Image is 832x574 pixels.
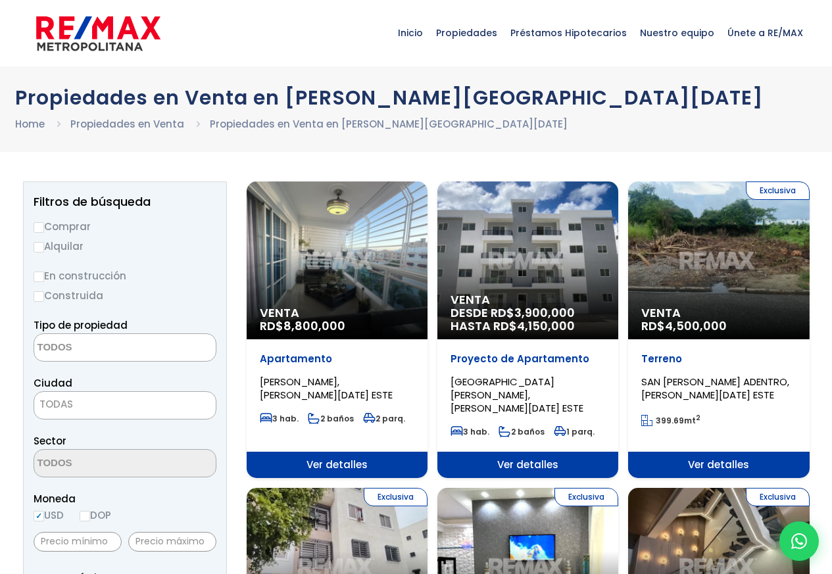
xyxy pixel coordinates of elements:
a: Propiedades en Venta [70,117,184,131]
span: Ver detalles [628,452,809,478]
span: 2 parq. [363,413,405,424]
span: 3 hab. [451,426,489,437]
span: Ver detalles [437,452,618,478]
span: Ciudad [34,376,72,390]
input: En construcción [34,272,44,282]
span: Venta [260,306,414,320]
span: TODAS [34,391,216,419]
input: Precio máximo [128,532,216,552]
span: Únete a RE/MAX [721,13,810,53]
span: Préstamos Hipotecarios [504,13,633,53]
span: 2 baños [308,413,354,424]
span: Nuestro equipo [633,13,721,53]
input: Precio mínimo [34,532,122,552]
span: [GEOGRAPHIC_DATA][PERSON_NAME], [PERSON_NAME][DATE] ESTE [451,375,583,415]
span: 3,900,000 [514,304,575,321]
label: DOP [80,507,111,523]
span: Moneda [34,490,216,507]
span: DESDE RD$ [451,306,605,333]
span: 8,800,000 [283,318,345,334]
span: TODAS [34,395,216,414]
input: Construida [34,291,44,302]
textarea: Search [34,450,162,478]
label: USD [34,507,64,523]
label: Construida [34,287,216,304]
span: Exclusiva [746,181,810,200]
span: Venta [641,306,796,320]
input: Alquilar [34,242,44,252]
p: Proyecto de Apartamento [451,352,605,366]
span: HASTA RD$ [451,320,605,333]
span: Sector [34,434,66,448]
li: Propiedades en Venta en [PERSON_NAME][GEOGRAPHIC_DATA][DATE] [210,116,568,132]
a: Exclusiva Venta RD$4,500,000 Terreno SAN [PERSON_NAME] ADENTRO, [PERSON_NAME][DATE] ESTE 399.69mt... [628,181,809,478]
span: 1 parq. [554,426,595,437]
span: Propiedades [429,13,504,53]
p: Terreno [641,352,796,366]
span: 399.69 [656,415,684,426]
span: RD$ [260,318,345,334]
h1: Propiedades en Venta en [PERSON_NAME][GEOGRAPHIC_DATA][DATE] [15,86,818,109]
span: 4,150,000 [517,318,575,334]
span: TODAS [39,397,73,411]
span: 3 hab. [260,413,299,424]
span: Exclusiva [554,488,618,506]
h2: Filtros de búsqueda [34,195,216,208]
label: Alquilar [34,238,216,254]
a: Venta RD$8,800,000 Apartamento [PERSON_NAME], [PERSON_NAME][DATE] ESTE 3 hab. 2 baños 2 parq. Ver... [247,181,428,478]
span: 4,500,000 [665,318,727,334]
p: Apartamento [260,352,414,366]
span: RD$ [641,318,727,334]
input: Comprar [34,222,44,233]
span: 2 baños [499,426,545,437]
a: Home [15,117,45,131]
input: USD [34,511,44,521]
label: Comprar [34,218,216,235]
span: Inicio [391,13,429,53]
span: mt [641,415,700,426]
span: Tipo de propiedad [34,318,128,332]
img: remax-metropolitana-logo [36,14,160,53]
sup: 2 [696,413,700,423]
input: DOP [80,511,90,521]
span: Exclusiva [364,488,428,506]
span: Ver detalles [247,452,428,478]
span: Exclusiva [746,488,810,506]
label: En construcción [34,268,216,284]
span: Venta [451,293,605,306]
span: [PERSON_NAME], [PERSON_NAME][DATE] ESTE [260,375,393,402]
textarea: Search [34,334,162,362]
span: SAN [PERSON_NAME] ADENTRO, [PERSON_NAME][DATE] ESTE [641,375,789,402]
a: Venta DESDE RD$3,900,000 HASTA RD$4,150,000 Proyecto de Apartamento [GEOGRAPHIC_DATA][PERSON_NAME... [437,181,618,478]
